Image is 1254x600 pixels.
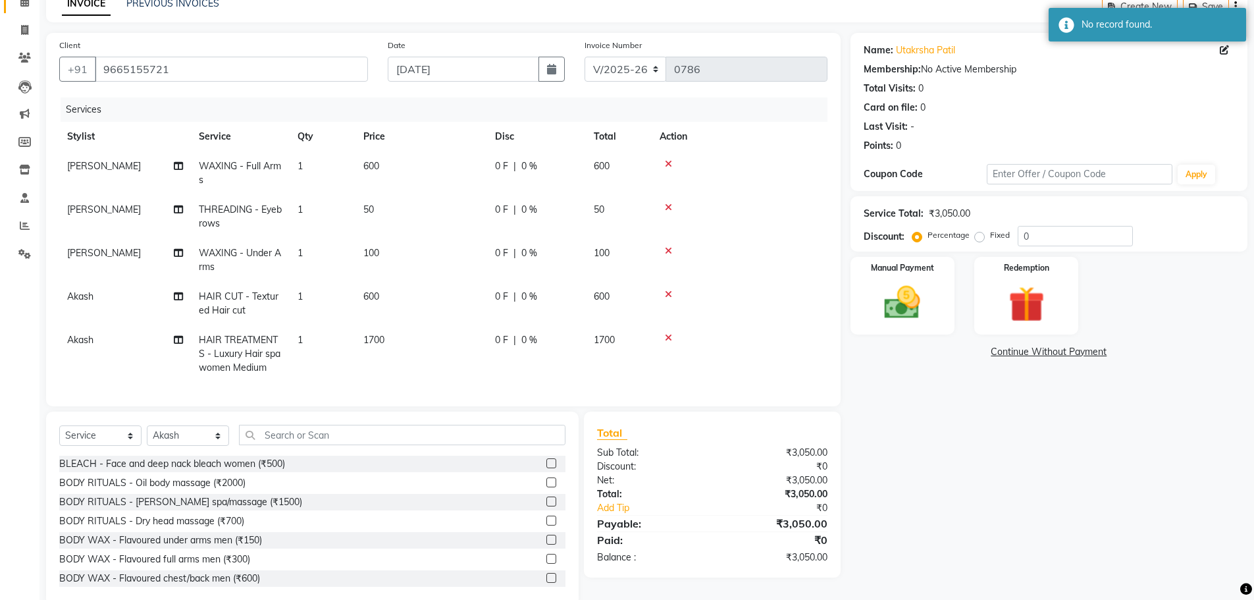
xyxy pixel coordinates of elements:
span: 100 [363,247,379,259]
div: Card on file: [864,101,918,115]
span: Akash [67,334,93,346]
span: 600 [594,160,610,172]
span: 1 [298,334,303,346]
span: 100 [594,247,610,259]
div: 0 [918,82,924,95]
span: 0 % [521,333,537,347]
div: BLEACH - Face and deep nack bleach women (₹500) [59,457,285,471]
span: 0 F [495,246,508,260]
div: Net: [587,474,712,487]
div: ₹0 [712,460,837,474]
span: 1700 [594,334,615,346]
div: Total Visits: [864,82,916,95]
th: Stylist [59,122,191,151]
a: Utakrsha Patil [896,43,955,57]
span: 600 [594,290,610,302]
th: Service [191,122,290,151]
span: WAXING - Under Arms [199,247,281,273]
div: BODY WAX - Flavoured under arms men (₹150) [59,533,262,547]
label: Fixed [990,229,1010,241]
span: 0 F [495,333,508,347]
span: | [513,203,516,217]
div: ₹0 [733,501,837,515]
span: 50 [594,204,604,215]
div: BODY WAX - Flavoured full arms men (₹300) [59,553,250,566]
span: | [513,290,516,304]
div: Total: [587,487,712,501]
th: Qty [290,122,355,151]
label: Redemption [1004,262,1049,274]
th: Action [652,122,827,151]
input: Enter Offer / Coupon Code [987,164,1172,184]
div: Membership: [864,63,921,76]
th: Price [355,122,487,151]
div: Payable: [587,516,712,532]
div: BODY RITUALS - [PERSON_NAME] spa/massage (₹1500) [59,495,302,509]
div: ₹3,050.00 [712,474,837,487]
img: _cash.svg [873,282,931,323]
span: 600 [363,290,379,302]
span: 1 [298,290,303,302]
label: Date [388,40,405,51]
div: Name: [864,43,893,57]
div: Points: [864,139,893,153]
div: No Active Membership [864,63,1234,76]
div: Coupon Code [864,167,987,181]
input: Search by Name/Mobile/Email/Code [95,57,368,82]
span: Akash [67,290,93,302]
div: Discount: [587,460,712,474]
div: 0 [896,139,901,153]
span: 1 [298,160,303,172]
div: Services [61,97,837,122]
span: 0 % [521,290,537,304]
span: 1 [298,204,303,215]
label: Client [59,40,80,51]
span: 1700 [363,334,384,346]
span: | [513,333,516,347]
a: Continue Without Payment [853,345,1245,359]
div: Last Visit: [864,120,908,134]
div: - [910,120,914,134]
span: | [513,246,516,260]
div: ₹3,050.00 [712,446,837,460]
span: HAIR CUT - Textured Hair cut [199,290,278,316]
div: BODY WAX - Flavoured chest/back men (₹600) [59,572,260,586]
span: Total [597,426,627,440]
span: [PERSON_NAME] [67,160,141,172]
th: Disc [487,122,586,151]
span: 0 % [521,246,537,260]
span: 600 [363,160,379,172]
input: Search or Scan [239,425,565,445]
span: 0 % [521,203,537,217]
a: Add Tip [587,501,733,515]
div: ₹3,050.00 [712,487,837,501]
span: WAXING - Full Arms [199,160,281,186]
span: | [513,159,516,173]
label: Invoice Number [585,40,642,51]
img: _gift.svg [997,282,1056,327]
div: ₹0 [712,532,837,548]
div: Paid: [587,532,712,548]
button: Apply [1178,165,1215,184]
div: ₹3,050.00 [712,551,837,564]
span: 1 [298,247,303,259]
div: BODY RITUALS - Dry head massage (₹700) [59,514,244,528]
span: HAIR TREATMENTS - Luxury Hair spa women Medium [199,334,280,373]
span: [PERSON_NAME] [67,247,141,259]
span: 0 F [495,159,508,173]
div: Discount: [864,230,904,244]
label: Percentage [927,229,970,241]
th: Total [586,122,652,151]
span: 0 F [495,203,508,217]
div: No record found. [1082,18,1236,32]
button: +91 [59,57,96,82]
div: Balance : [587,551,712,564]
span: 50 [363,204,374,215]
div: ₹3,050.00 [929,207,970,221]
span: THREADING - Eyebrows [199,204,282,229]
span: 0 F [495,290,508,304]
span: [PERSON_NAME] [67,204,141,215]
span: 0 % [521,159,537,173]
div: BODY RITUALS - Oil body massage (₹2000) [59,476,246,490]
div: 0 [920,101,926,115]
